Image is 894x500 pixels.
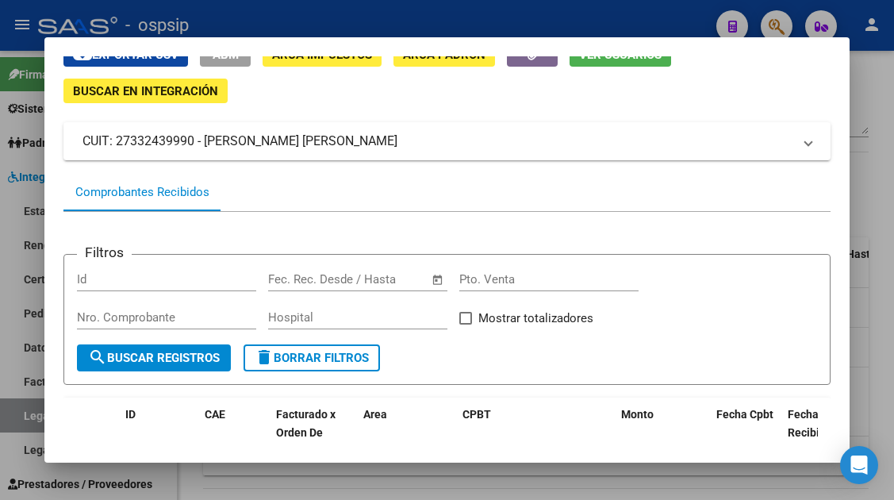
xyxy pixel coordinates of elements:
[840,446,878,484] div: Open Intercom Messenger
[478,309,593,328] span: Mostrar totalizadores
[77,344,231,371] button: Buscar Registros
[428,271,447,289] button: Open calendar
[73,84,218,98] span: Buscar en Integración
[205,408,225,421] span: CAE
[276,408,336,439] span: Facturado x Orden De
[73,48,178,62] span: Exportar CSV
[255,351,369,365] span: Borrar Filtros
[63,79,228,103] button: Buscar en Integración
[268,272,320,287] input: Start date
[77,242,132,263] h3: Filtros
[363,408,387,421] span: Area
[270,398,357,467] datatable-header-cell: Facturado x Orden De
[621,408,654,421] span: Monto
[82,132,792,151] mat-panel-title: CUIT: 27332439990 - [PERSON_NAME] [PERSON_NAME]
[125,408,136,421] span: ID
[255,348,274,367] mat-icon: delete
[462,408,491,421] span: CPBT
[63,122,830,160] mat-expansion-panel-header: CUIT: 27332439990 - [PERSON_NAME] [PERSON_NAME]
[710,398,781,467] datatable-header-cell: Fecha Cpbt
[244,344,380,371] button: Borrar Filtros
[334,272,411,287] input: End date
[119,398,198,467] datatable-header-cell: ID
[357,398,456,467] datatable-header-cell: Area
[456,398,615,467] datatable-header-cell: CPBT
[781,398,853,467] datatable-header-cell: Fecha Recibido
[88,348,107,367] mat-icon: search
[198,398,270,467] datatable-header-cell: CAE
[615,398,710,467] datatable-header-cell: Monto
[88,351,220,365] span: Buscar Registros
[716,408,773,421] span: Fecha Cpbt
[75,183,209,202] div: Comprobantes Recibidos
[788,408,832,439] span: Fecha Recibido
